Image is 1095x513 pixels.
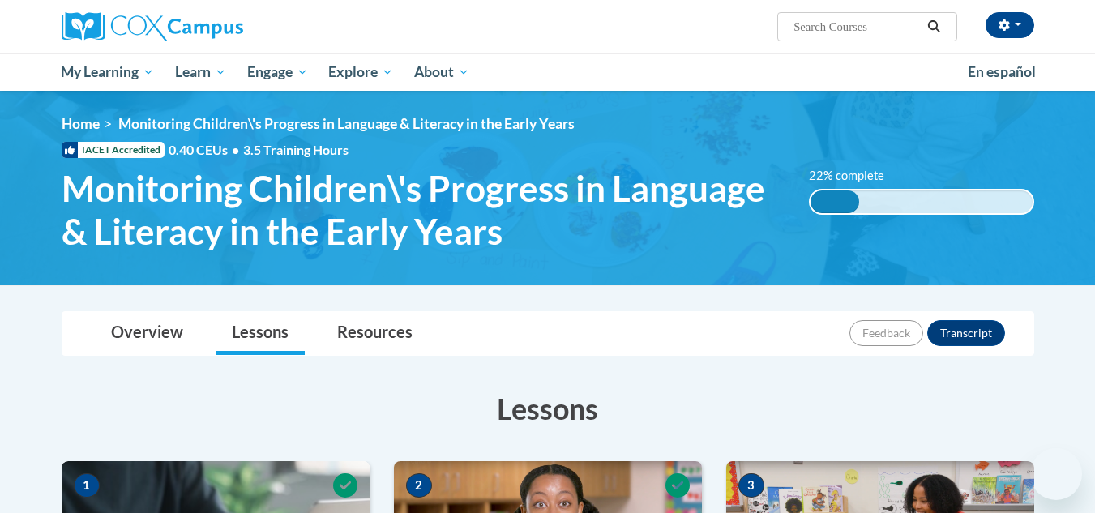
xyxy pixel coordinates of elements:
a: En español [957,55,1046,89]
input: Search Courses [792,17,922,36]
a: Lessons [216,312,305,355]
a: Engage [237,53,319,91]
label: 22% complete [809,167,902,185]
span: 1 [74,473,100,498]
button: Transcript [927,320,1005,346]
span: En español [968,63,1036,80]
button: Feedback [849,320,923,346]
iframe: Button to launch messaging window [1030,448,1082,500]
a: Home [62,115,100,132]
button: Search [922,17,946,36]
span: My Learning [61,62,154,82]
span: 3 [738,473,764,498]
a: Resources [321,312,429,355]
span: 0.40 CEUs [169,141,243,159]
div: 22% complete [811,190,859,213]
a: Explore [318,53,404,91]
img: Cox Campus [62,12,243,41]
a: Cox Campus [62,12,370,41]
button: Account Settings [986,12,1034,38]
span: Explore [328,62,393,82]
span: Engage [247,62,308,82]
h3: Lessons [62,388,1034,429]
span: 3.5 Training Hours [243,142,349,157]
div: Main menu [37,53,1059,91]
span: About [414,62,469,82]
a: Overview [95,312,199,355]
a: My Learning [51,53,165,91]
span: Learn [175,62,226,82]
span: Monitoring Children\'s Progress in Language & Literacy in the Early Years [118,115,575,132]
span: 2 [406,473,432,498]
span: Monitoring Children\'s Progress in Language & Literacy in the Early Years [62,167,785,253]
a: About [404,53,480,91]
a: Learn [165,53,237,91]
span: IACET Accredited [62,142,165,158]
span: • [232,142,239,157]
